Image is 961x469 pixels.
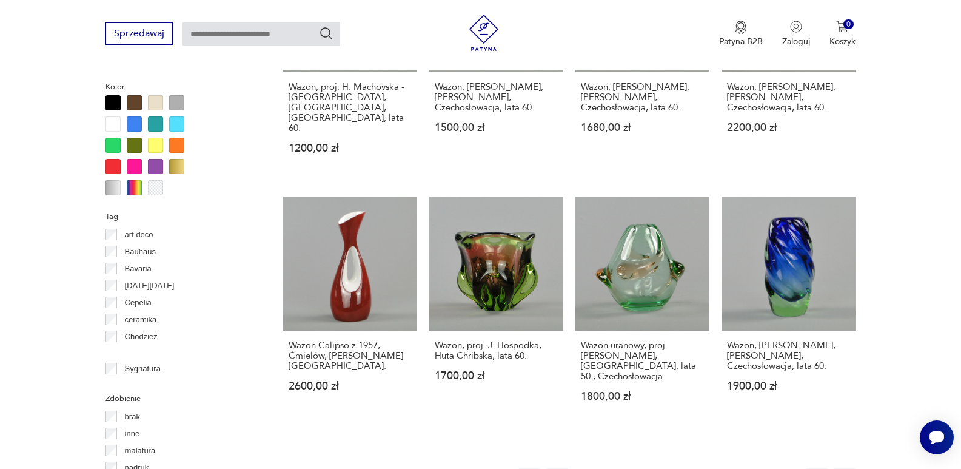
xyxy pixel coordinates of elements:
h3: Wazon, [PERSON_NAME], [PERSON_NAME], Czechosłowacja, lata 60. [435,82,558,113]
p: Cepelia [125,296,152,309]
p: 2200,00 zł [727,123,850,133]
p: Zaloguj [782,36,810,47]
p: 1200,00 zł [289,143,412,154]
p: Tag [105,210,254,223]
p: [DATE][DATE] [125,279,175,292]
p: brak [125,410,140,423]
p: 2600,00 zł [289,381,412,391]
img: Patyna - sklep z meblami i dekoracjami vintage [466,15,502,51]
p: 1900,00 zł [727,381,850,391]
button: Patyna B2B [719,21,763,47]
h3: Wazon, [PERSON_NAME], [PERSON_NAME], Czechosłowacja, lata 60. [581,82,704,113]
p: inne [125,427,140,440]
p: 1500,00 zł [435,123,558,133]
a: Wazon Calipso z 1957, Ćmielów, Z. Śliwowska-Wawrzyniak.Wazon Calipso z 1957, Ćmielów, [PERSON_NAM... [283,197,417,425]
p: 1700,00 zł [435,371,558,381]
button: Sprzedawaj [105,22,173,45]
p: Ćmielów [125,347,155,360]
h3: Wazon uranowy, proj. [PERSON_NAME], [GEOGRAPHIC_DATA], lata 50., Czechosłowacja. [581,340,704,382]
h3: Wazon, [PERSON_NAME], [PERSON_NAME], Czechosłowacja, lata 60. [727,82,850,113]
p: art deco [125,228,153,241]
img: Ikona medalu [735,21,747,34]
p: 1800,00 zł [581,391,704,402]
h3: Wazon Calipso z 1957, Ćmielów, [PERSON_NAME][GEOGRAPHIC_DATA]. [289,340,412,371]
h3: Wazon, [PERSON_NAME], [PERSON_NAME], Czechosłowacja, lata 60. [727,340,850,371]
p: malatura [125,444,156,457]
p: Patyna B2B [719,36,763,47]
h3: Wazon, proj. H. Machovska - [GEOGRAPHIC_DATA], [GEOGRAPHIC_DATA], [GEOGRAPHIC_DATA], lata 60. [289,82,412,133]
p: Zdobienie [105,392,254,405]
p: Bauhaus [125,245,156,258]
button: Zaloguj [782,21,810,47]
p: ceramika [125,313,157,326]
a: Ikona medaluPatyna B2B [719,21,763,47]
div: 0 [843,19,854,30]
button: 0Koszyk [829,21,856,47]
a: Wazon uranowy, proj. Jan Kotik, Skroldovice, lata 50., Czechosłowacja.Wazon uranowy, proj. [PERSO... [575,197,709,425]
p: Sygnatura [125,362,161,376]
img: Ikonka użytkownika [790,21,802,33]
p: 1680,00 zł [581,123,704,133]
p: Koszyk [829,36,856,47]
a: Sprzedawaj [105,30,173,39]
img: Ikona koszyka [836,21,848,33]
p: Chodzież [125,330,158,343]
p: Bavaria [125,262,152,275]
a: Wazon, Jaroslav Beranek, Huta Skrdlovice, Czechosłowacja, lata 60.Wazon, [PERSON_NAME], [PERSON_N... [722,197,856,425]
p: Kolor [105,80,254,93]
h3: Wazon, proj. J. Hospodka, Huta Chribska, lata 60. [435,340,558,361]
button: Szukaj [319,26,333,41]
a: Wazon, proj. J. Hospodka, Huta Chribska, lata 60.Wazon, proj. J. Hospodka, Huta Chribska, lata 60... [429,197,563,425]
iframe: Smartsupp widget button [920,420,954,454]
